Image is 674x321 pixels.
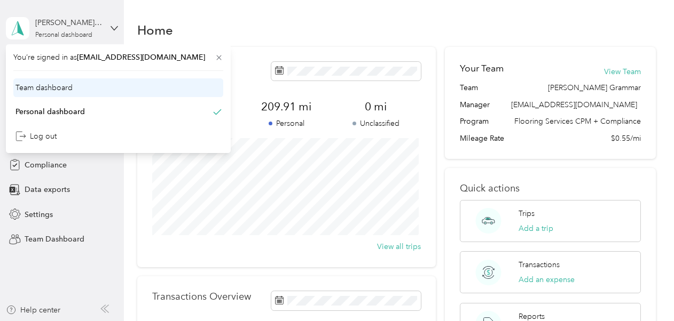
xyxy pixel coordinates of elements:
span: Team Dashboard [25,234,84,245]
span: Data exports [25,184,70,195]
div: Personal dashboard [35,32,92,38]
button: Help center [6,304,60,316]
span: 0 mi [331,99,421,114]
span: Settings [25,209,53,220]
div: Team dashboard [15,82,73,93]
div: Log out [15,131,57,142]
span: You’re signed in as [13,52,223,63]
span: Team [460,82,478,93]
button: Add an expense [519,274,575,285]
p: Personal [241,118,331,129]
iframe: Everlance-gr Chat Button Frame [614,261,674,321]
span: [EMAIL_ADDRESS][DOMAIN_NAME] [511,100,637,109]
span: [EMAIL_ADDRESS][DOMAIN_NAME] [77,53,205,62]
h2: Your Team [460,62,504,75]
button: View Team [604,66,641,77]
span: Mileage Rate [460,133,504,144]
p: Transactions Overview [152,291,251,302]
div: [PERSON_NAME] Grammar [35,17,102,28]
span: Program [460,116,489,127]
p: Transactions [519,259,560,270]
p: Unclassified [331,118,421,129]
h1: Home [137,25,173,36]
span: [PERSON_NAME] Grammar [548,82,641,93]
span: 209.91 mi [241,99,331,114]
div: Personal dashboard [15,106,85,117]
p: Trips [519,208,535,219]
p: Quick actions [460,183,640,194]
button: Add a trip [519,223,553,234]
span: Manager [460,99,490,110]
span: $0.55/mi [611,133,641,144]
button: View all trips [377,241,421,252]
span: Flooring Services CPM + Compliance [514,116,641,127]
span: Compliance [25,159,67,171]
